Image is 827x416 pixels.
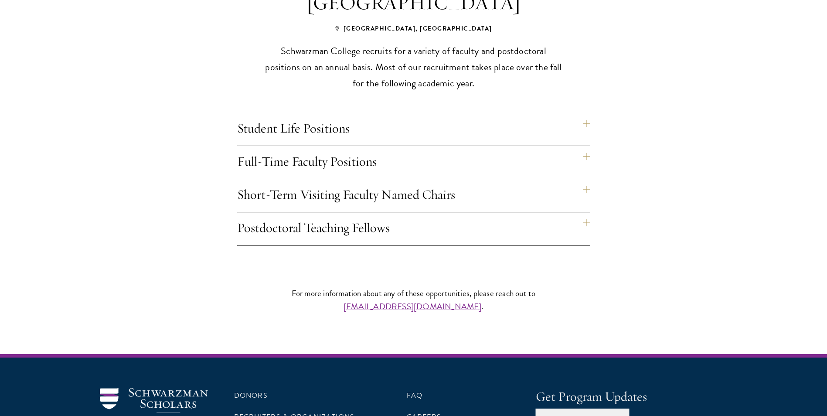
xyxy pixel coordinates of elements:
[237,179,590,212] h4: Short-Term Visiting Faculty Named Chairs
[237,212,590,245] h4: Postdoctoral Teaching Fellows
[237,113,590,146] h4: Student Life Positions
[407,390,423,401] a: FAQ
[237,146,590,179] h4: Full-Time Faculty Positions
[335,24,492,33] span: [GEOGRAPHIC_DATA], [GEOGRAPHIC_DATA]
[344,300,482,313] a: [EMAIL_ADDRESS][DOMAIN_NAME]
[263,43,564,91] p: Schwarzman College recruits for a variety of faculty and postdoctoral positions on an annual basi...
[178,287,649,312] p: For more information about any of these opportunities, please reach out to .
[536,388,728,406] h4: Get Program Updates
[234,390,268,401] a: Donors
